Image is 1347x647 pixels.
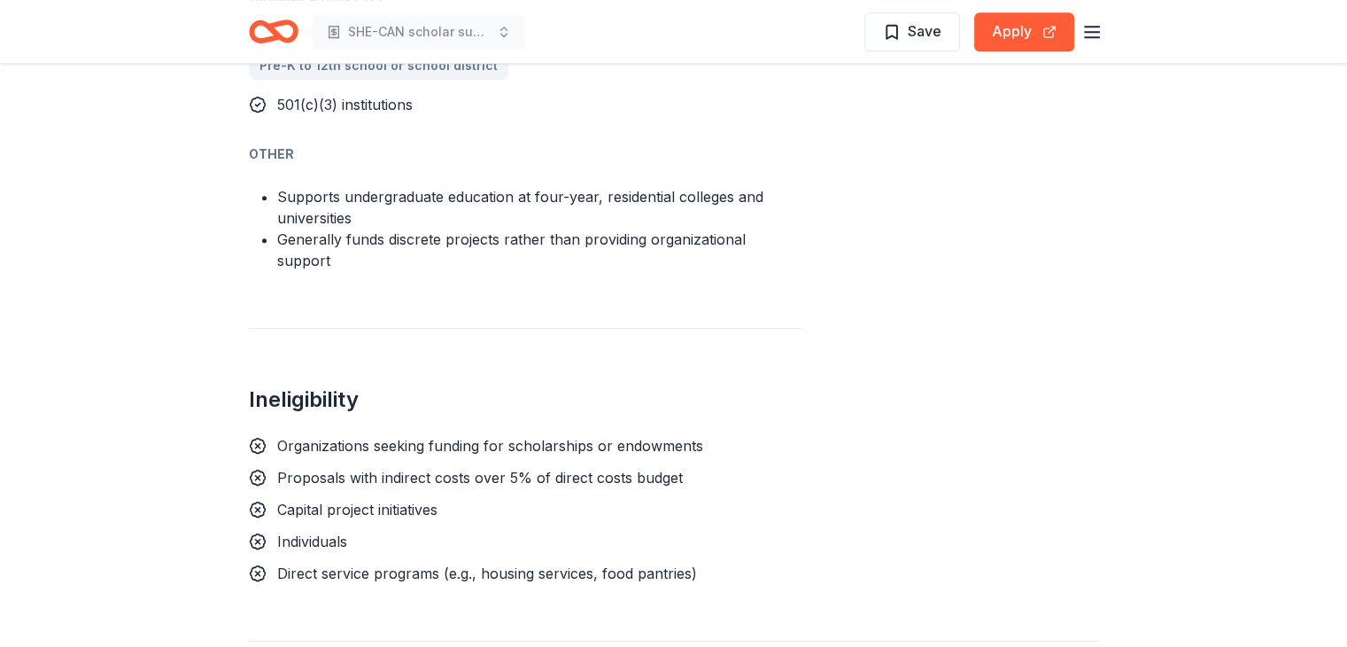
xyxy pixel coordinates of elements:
[864,12,960,51] button: Save
[277,437,703,455] span: Organizations seeking funding for scholarships or endowments
[277,533,347,550] span: Individuals
[249,51,508,80] a: Pre-K to 12th school or school district
[249,386,801,414] h2: Ineligibility
[277,565,697,582] span: Direct service programs (e.g., housing services, food pantries)
[277,229,801,271] li: Generally funds discrete projects rather than providing organizational support
[249,11,298,52] a: Home
[908,19,941,43] span: Save
[348,21,490,43] span: SHE-CAN scholar supplies
[313,14,525,50] button: SHE-CAN scholar supplies
[277,186,801,229] li: Supports undergraduate education at four-year, residential colleges and universities
[277,501,437,518] span: Capital project initiatives
[277,96,413,113] span: 501(c)(3) institutions
[249,144,801,165] div: Other
[259,55,498,76] span: Pre-K to 12th school or school district
[974,12,1074,51] button: Apply
[277,469,683,487] span: Proposals with indirect costs over 5% of direct costs budget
